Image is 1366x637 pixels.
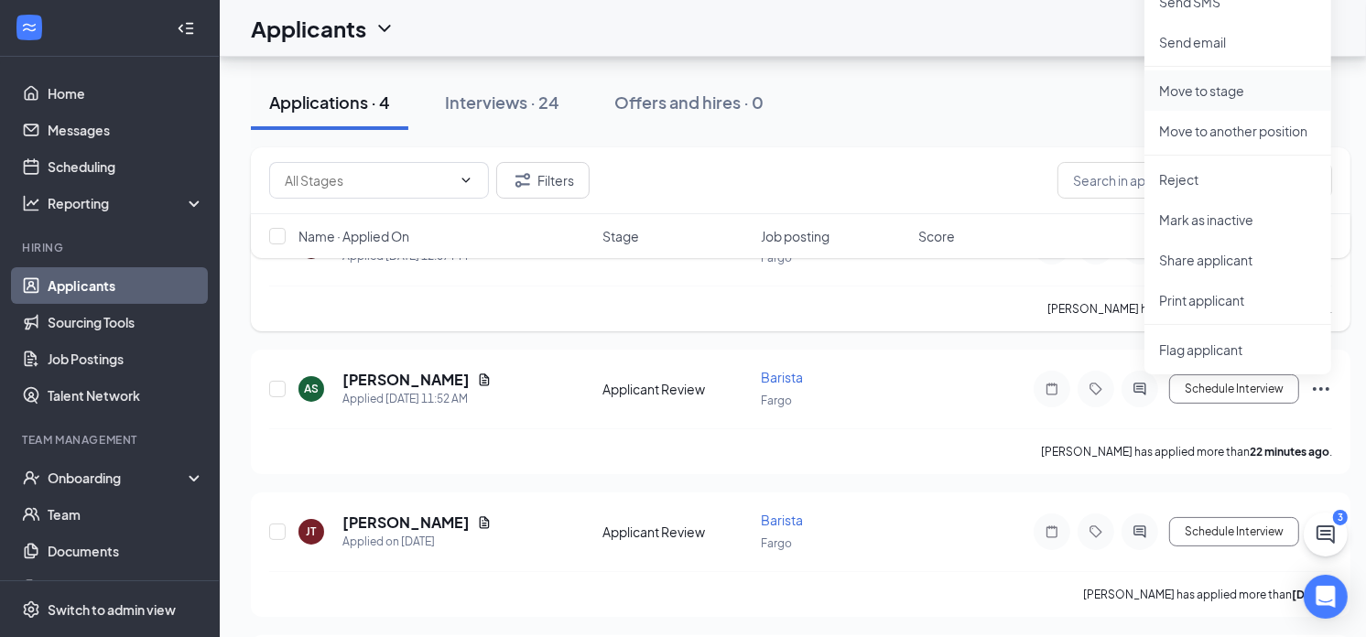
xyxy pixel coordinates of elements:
[614,91,764,113] div: Offers and hires · 0
[1057,162,1332,199] input: Search in applications
[602,523,749,541] div: Applicant Review
[20,18,38,37] svg: WorkstreamLogo
[1129,524,1151,539] svg: ActiveChat
[1159,211,1317,229] p: Mark as inactive
[48,600,176,619] div: Switch to admin view
[1315,524,1337,545] svg: ChatActive
[48,148,204,185] a: Scheduling
[918,227,955,245] span: Score
[761,227,829,245] span: Job posting
[48,533,204,569] a: Documents
[761,536,792,550] span: Fargo
[1041,444,1332,459] p: [PERSON_NAME] has applied more than .
[342,533,492,551] div: Applied on [DATE]
[48,304,204,340] a: Sourcing Tools
[342,390,492,408] div: Applied [DATE] 11:52 AM
[342,370,470,390] h5: [PERSON_NAME]
[48,267,204,304] a: Applicants
[342,513,470,533] h5: [PERSON_NAME]
[512,169,534,191] svg: Filter
[1047,301,1332,317] p: [PERSON_NAME] has applied more than .
[48,569,204,606] a: Surveys
[48,377,204,414] a: Talent Network
[602,227,639,245] span: Stage
[1169,374,1299,404] button: Schedule Interview
[48,112,204,148] a: Messages
[477,372,492,387] svg: Document
[1041,524,1063,539] svg: Note
[1250,445,1329,459] b: 22 minutes ago
[1333,510,1348,525] div: 3
[48,496,204,533] a: Team
[307,524,317,539] div: JT
[48,340,204,377] a: Job Postings
[48,469,189,487] div: Onboarding
[477,515,492,530] svg: Document
[602,380,749,398] div: Applicant Review
[48,194,205,212] div: Reporting
[298,227,409,245] span: Name · Applied On
[22,194,40,212] svg: Analysis
[22,432,201,448] div: Team Management
[22,240,201,255] div: Hiring
[761,394,792,407] span: Fargo
[761,512,803,528] span: Barista
[251,13,366,44] h1: Applicants
[374,17,396,39] svg: ChevronDown
[48,75,204,112] a: Home
[1083,587,1332,602] p: [PERSON_NAME] has applied more than .
[1304,513,1348,556] button: ChatActive
[285,170,451,190] input: All Stages
[269,91,390,113] div: Applications · 4
[304,381,319,396] div: AS
[22,469,40,487] svg: UserCheck
[496,162,590,199] button: Filter Filters
[1085,524,1107,539] svg: Tag
[459,173,473,188] svg: ChevronDown
[1085,382,1107,396] svg: Tag
[177,19,195,38] svg: Collapse
[1129,382,1151,396] svg: ActiveChat
[1292,588,1329,601] b: [DATE]
[445,91,559,113] div: Interviews · 24
[1159,251,1317,269] p: Share applicant
[1304,575,1348,619] div: Open Intercom Messenger
[761,369,803,385] span: Barista
[1169,517,1299,546] button: Schedule Interview
[22,600,40,619] svg: Settings
[1310,378,1332,400] svg: Ellipses
[1041,382,1063,396] svg: Note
